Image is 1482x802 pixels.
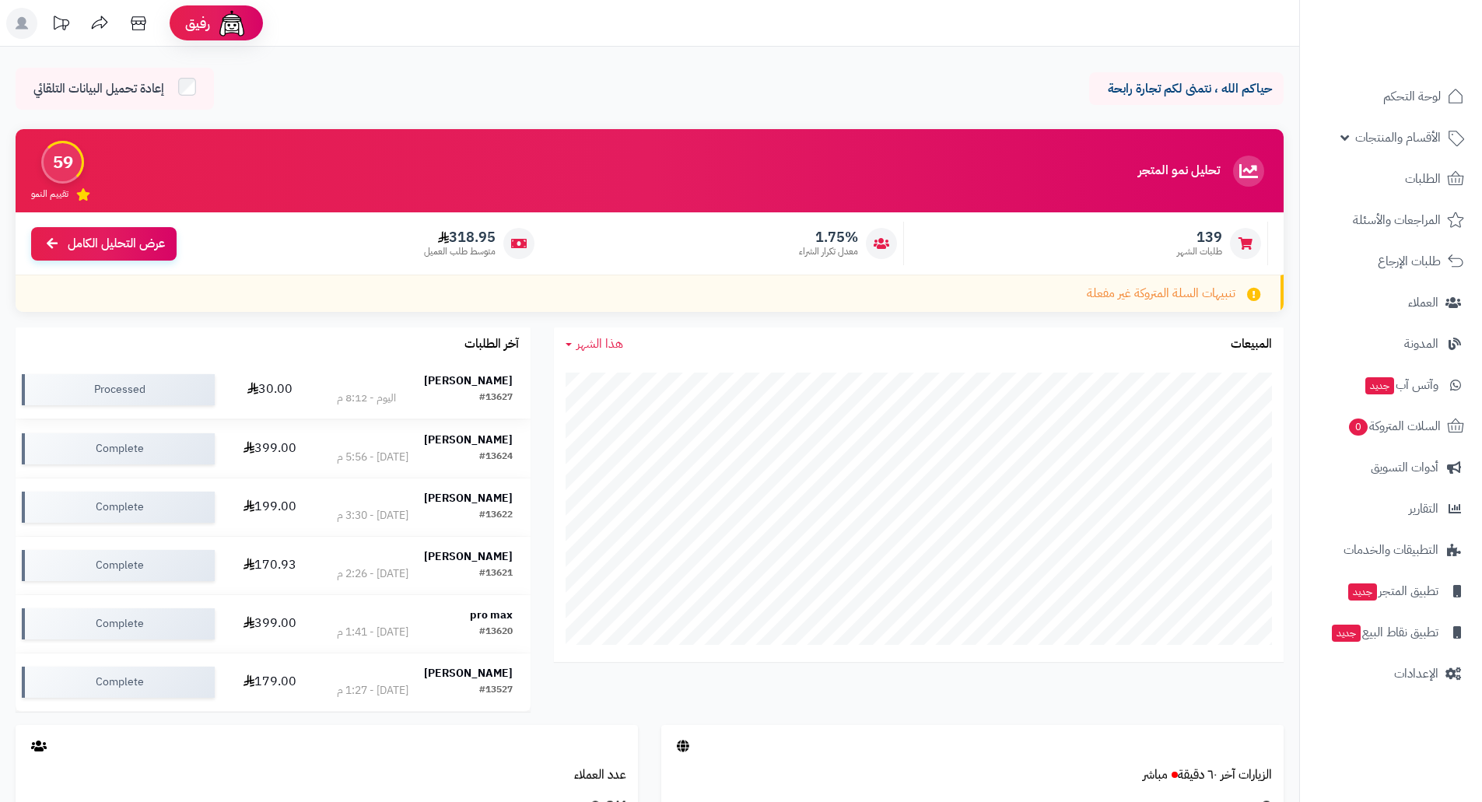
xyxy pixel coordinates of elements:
span: تقييم النمو [31,187,68,201]
span: إعادة تحميل البيانات التلقائي [33,80,164,98]
div: Complete [22,608,215,639]
a: الإعدادات [1309,655,1473,692]
span: التطبيقات والخدمات [1344,539,1438,561]
a: العملاء [1309,284,1473,321]
div: [DATE] - 5:56 م [337,450,408,465]
div: #13527 [479,683,513,699]
span: متوسط طلب العميل [424,245,496,258]
a: الزيارات آخر ٦٠ دقيقةمباشر [1143,765,1272,784]
div: #13624 [479,450,513,465]
strong: [PERSON_NAME] [424,373,513,389]
span: طلبات الشهر [1177,245,1222,258]
strong: [PERSON_NAME] [424,548,513,565]
span: المراجعات والأسئلة [1353,209,1441,231]
small: مباشر [1143,765,1168,784]
span: الإعدادات [1394,663,1438,685]
span: التقارير [1409,498,1438,520]
td: 170.93 [221,537,319,594]
span: لوحة التحكم [1383,86,1441,107]
a: التطبيقات والخدمات [1309,531,1473,569]
a: تطبيق المتجرجديد [1309,573,1473,610]
div: اليوم - 8:12 م [337,390,396,406]
span: تطبيق المتجر [1347,580,1438,602]
a: أدوات التسويق [1309,449,1473,486]
span: جديد [1348,583,1377,601]
span: عرض التحليل الكامل [68,235,165,253]
div: #13620 [479,625,513,640]
span: تنبيهات السلة المتروكة غير مفعلة [1087,285,1235,303]
td: 399.00 [221,420,319,478]
a: تحديثات المنصة [41,8,80,43]
span: 139 [1177,229,1222,246]
span: السلات المتروكة [1347,415,1441,437]
div: #13621 [479,566,513,582]
span: هذا الشهر [576,334,623,353]
div: [DATE] - 1:27 م [337,683,408,699]
strong: [PERSON_NAME] [424,665,513,681]
span: أدوات التسويق [1371,457,1438,478]
div: Complete [22,433,215,464]
a: طلبات الإرجاع [1309,243,1473,280]
td: 30.00 [221,361,319,419]
span: جديد [1332,625,1361,642]
div: Processed [22,374,215,405]
td: 179.00 [221,653,319,711]
a: عدد العملاء [574,765,626,784]
span: تطبيق نقاط البيع [1330,622,1438,643]
a: السلات المتروكة0 [1309,408,1473,445]
strong: [PERSON_NAME] [424,432,513,448]
div: #13622 [479,508,513,524]
div: [DATE] - 2:26 م [337,566,408,582]
span: رفيق [185,14,210,33]
img: logo-2.png [1376,44,1467,76]
span: معدل تكرار الشراء [799,245,858,258]
span: جديد [1365,377,1394,394]
span: 318.95 [424,229,496,246]
a: هذا الشهر [566,335,623,353]
td: 399.00 [221,595,319,653]
a: المراجعات والأسئلة [1309,201,1473,239]
h3: آخر الطلبات [464,338,519,352]
span: 0 [1349,419,1368,436]
a: تطبيق نقاط البيعجديد [1309,614,1473,651]
span: وآتس آب [1364,374,1438,396]
div: #13627 [479,390,513,406]
div: Complete [22,667,215,698]
a: الطلبات [1309,160,1473,198]
span: الطلبات [1405,168,1441,190]
span: الأقسام والمنتجات [1355,127,1441,149]
h3: تحليل نمو المتجر [1138,164,1220,178]
h3: المبيعات [1231,338,1272,352]
td: 199.00 [221,478,319,536]
span: المدونة [1404,333,1438,355]
div: Complete [22,492,215,523]
a: عرض التحليل الكامل [31,227,177,261]
a: التقارير [1309,490,1473,527]
div: Complete [22,550,215,581]
span: طلبات الإرجاع [1378,250,1441,272]
a: وآتس آبجديد [1309,366,1473,404]
div: [DATE] - 3:30 م [337,508,408,524]
a: المدونة [1309,325,1473,362]
a: لوحة التحكم [1309,78,1473,115]
div: [DATE] - 1:41 م [337,625,408,640]
strong: [PERSON_NAME] [424,490,513,506]
span: العملاء [1408,292,1438,313]
p: حياكم الله ، نتمنى لكم تجارة رابحة [1101,80,1272,98]
span: 1.75% [799,229,858,246]
img: ai-face.png [216,8,247,39]
strong: pro max [470,607,513,623]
